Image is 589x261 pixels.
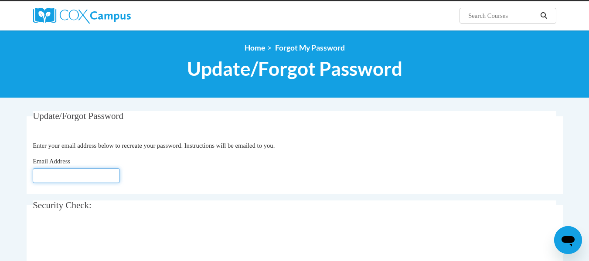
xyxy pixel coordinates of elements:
button: Search [537,10,550,21]
input: Search Courses [467,10,537,21]
iframe: reCAPTCHA [33,225,165,259]
span: Update/Forgot Password [33,111,123,121]
span: Security Check: [33,200,92,210]
span: Enter your email address below to recreate your password. Instructions will be emailed to you. [33,142,275,149]
a: Cox Campus [33,8,199,24]
img: Cox Campus [33,8,131,24]
span: Update/Forgot Password [187,57,402,80]
span: Email Address [33,158,70,165]
span: Forgot My Password [275,43,345,52]
input: Email [33,168,120,183]
a: Home [245,43,265,52]
iframe: Button to launch messaging window [554,226,582,254]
